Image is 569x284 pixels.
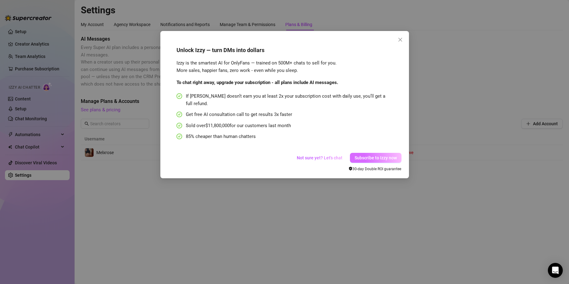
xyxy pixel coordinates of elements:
[177,112,182,117] span: check-circle
[349,167,352,171] span: safety-certificate
[177,93,182,99] span: check-circle
[349,167,402,171] span: 30‑day Double ROI guarantee
[186,122,291,130] span: Sold over $11,800,000 for our customers last month
[177,47,264,53] strong: Unlock Izzy — turn DMs into dollars
[177,134,182,139] span: check-circle
[395,37,405,42] span: Close
[177,80,338,85] b: To chat right away, upgrade your subscription - all plans include AI messages.
[355,155,397,160] span: Subscribe to Izzy now
[398,37,403,42] span: close
[177,123,182,128] span: check-circle
[297,155,342,160] span: Not sure yet? Let's chat
[177,60,389,74] div: Izzy is the smartest AI for OnlyFans — trained on 500M+ chats to sell for you. More sales, happie...
[186,93,389,107] span: If [PERSON_NAME] doesn’t earn you at least 2x your subscription cost with daily use, you’ll get a...
[186,133,256,140] span: 85% cheaper than human chatters
[350,153,402,163] button: Subscribe to Izzy now
[548,263,563,278] div: Open Intercom Messenger
[186,111,292,118] span: Get free AI consultation call to get results 3x faster
[292,153,347,163] button: Not sure yet? Let's chat
[395,35,405,45] button: Close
